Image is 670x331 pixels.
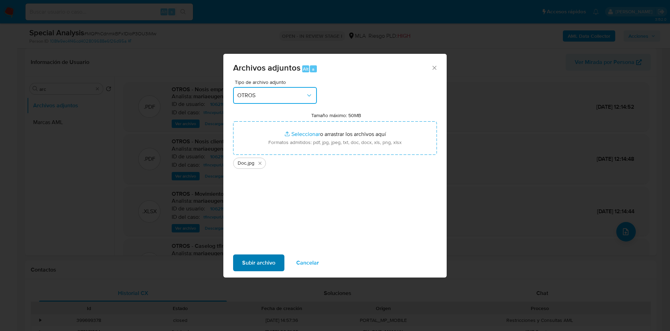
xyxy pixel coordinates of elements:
[311,112,361,118] label: Tamaño máximo: 50MB
[303,66,308,72] span: Alt
[431,64,437,71] button: Cerrar
[256,159,264,167] button: Eliminar Doc.jpg
[233,87,317,104] button: OTROS
[246,160,254,167] span: .jpg
[233,62,300,74] span: Archivos adjuntos
[312,66,314,72] span: a
[233,254,284,271] button: Subir archivo
[287,254,328,271] button: Cancelar
[238,160,246,167] span: Doc
[242,255,275,271] span: Subir archivo
[235,80,319,85] span: Tipo de archivo adjunto
[237,92,306,99] span: OTROS
[233,155,437,169] ul: Archivos seleccionados
[296,255,319,271] span: Cancelar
